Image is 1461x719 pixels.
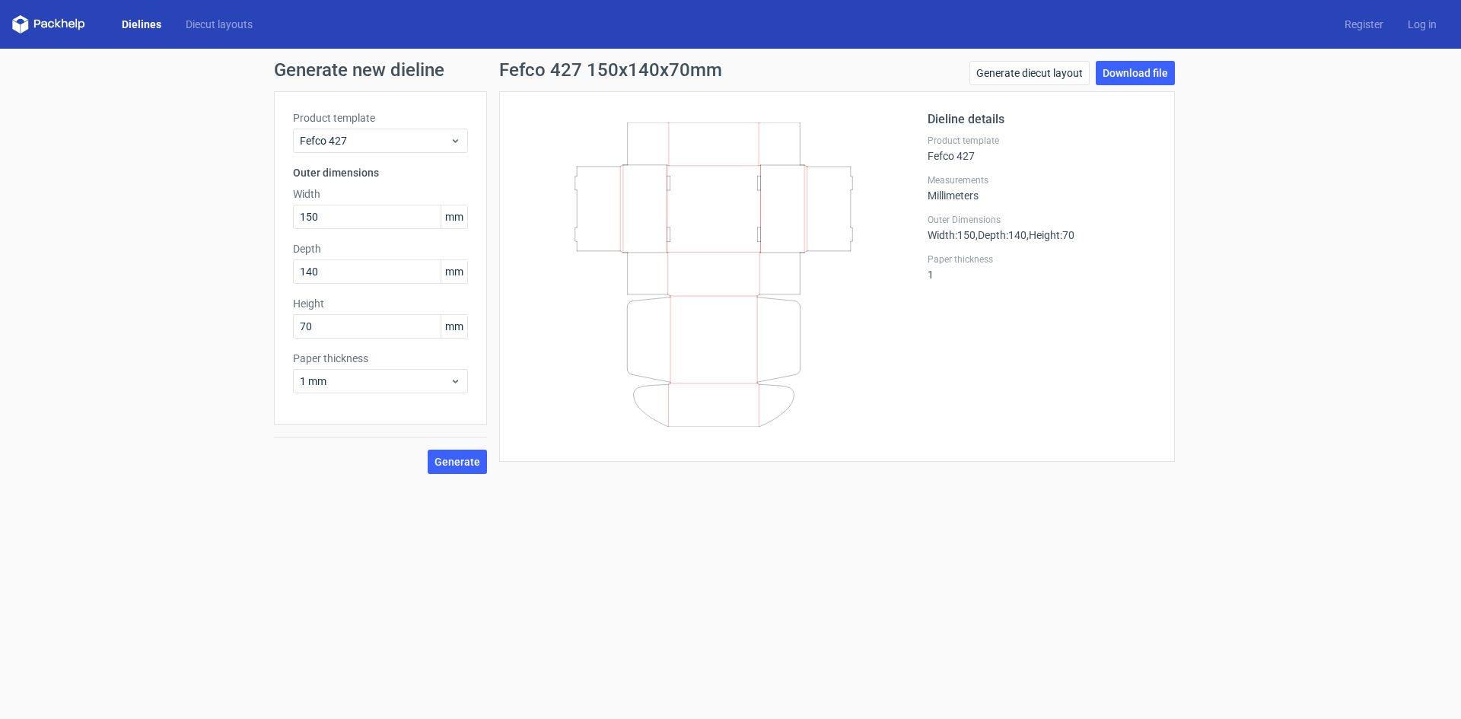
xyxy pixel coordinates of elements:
[293,241,468,256] label: Depth
[969,61,1090,85] a: Generate diecut layout
[1096,61,1175,85] a: Download file
[293,165,468,180] h3: Outer dimensions
[928,229,976,241] span: Width : 150
[434,457,480,467] span: Generate
[928,135,1156,162] div: Fefco 427
[928,174,1156,202] div: Millimeters
[428,450,487,474] button: Generate
[928,253,1156,266] label: Paper thickness
[1396,17,1449,32] a: Log in
[441,205,467,228] span: mm
[293,296,468,311] label: Height
[499,61,722,79] h1: Fefco 427 150x140x70mm
[976,229,1027,241] span: , Depth : 140
[274,61,1187,79] h1: Generate new dieline
[173,17,265,32] a: Diecut layouts
[300,133,450,148] span: Fefco 427
[293,110,468,126] label: Product template
[441,315,467,338] span: mm
[293,186,468,202] label: Width
[293,351,468,366] label: Paper thickness
[1027,229,1074,241] span: , Height : 70
[110,17,173,32] a: Dielines
[441,260,467,283] span: mm
[928,174,1156,186] label: Measurements
[928,110,1156,129] h2: Dieline details
[928,214,1156,226] label: Outer Dimensions
[928,135,1156,147] label: Product template
[300,374,450,389] span: 1 mm
[1332,17,1396,32] a: Register
[928,253,1156,281] div: 1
